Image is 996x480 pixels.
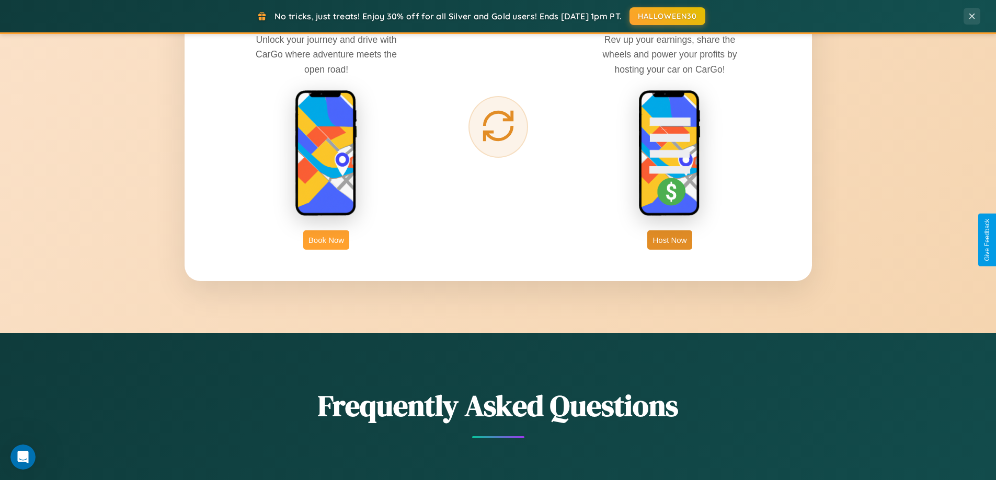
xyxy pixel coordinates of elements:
span: No tricks, just treats! Enjoy 30% off for all Silver and Gold users! Ends [DATE] 1pm PT. [274,11,622,21]
button: HALLOWEEN30 [629,7,705,25]
p: Unlock your journey and drive with CarGo where adventure meets the open road! [248,32,405,76]
div: Give Feedback [983,219,991,261]
button: Host Now [647,230,692,250]
iframe: Intercom live chat [10,444,36,470]
button: Book Now [303,230,349,250]
h2: Frequently Asked Questions [185,385,812,426]
img: rent phone [295,90,358,217]
p: Rev up your earnings, share the wheels and power your profits by hosting your car on CarGo! [591,32,748,76]
img: host phone [638,90,701,217]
